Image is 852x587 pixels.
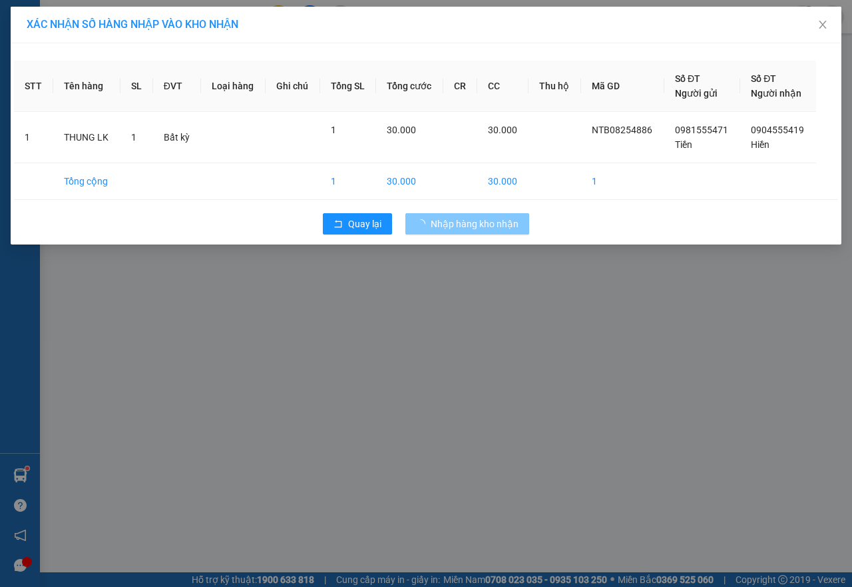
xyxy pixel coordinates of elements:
span: Tiền [675,139,692,150]
span: 0981555471 [675,125,728,135]
td: THUNG LK [53,112,120,163]
th: Tổng cước [376,61,443,112]
th: Loại hàng [201,61,266,112]
button: rollbackQuay lại [323,213,392,235]
th: ĐVT [153,61,201,112]
b: QL51, PPhước Trung, TPBà Rịa [92,73,164,99]
span: Người nhận [751,88,801,99]
td: Tổng cộng [53,163,120,200]
li: VP Hàng Bà Rịa [92,57,177,71]
td: 1 [14,112,53,163]
span: environment [92,74,101,83]
span: Số ĐT [675,73,700,84]
span: NTB08254886 [592,125,652,135]
img: logo.jpg [7,7,53,53]
th: Mã GD [581,61,664,112]
button: Close [804,7,841,44]
button: Nhập hàng kho nhận [405,213,529,235]
span: 1 [331,125,336,135]
th: CC [477,61,529,112]
th: Tổng SL [320,61,377,112]
span: 1 [131,132,136,143]
span: Quay lại [348,217,381,231]
td: Bất kỳ [153,112,201,163]
li: Hoa Mai [7,7,193,32]
th: STT [14,61,53,112]
li: VP 44 NTB [7,57,92,71]
th: Ghi chú [266,61,320,112]
td: 30.000 [376,163,443,200]
th: CR [443,61,477,112]
span: XÁC NHẬN SỐ HÀNG NHẬP VÀO KHO NHẬN [27,18,238,31]
span: environment [7,74,16,83]
td: 1 [581,163,664,200]
span: 0904555419 [751,125,804,135]
span: rollback [333,219,343,230]
td: 30.000 [477,163,529,200]
th: SL [120,61,153,112]
td: 1 [320,163,377,200]
span: Hiền [751,139,769,150]
span: Số ĐT [751,73,776,84]
span: Nhập hàng kho nhận [431,217,519,231]
span: close [817,19,828,30]
span: 30.000 [488,125,517,135]
th: Tên hàng [53,61,120,112]
th: Thu hộ [529,61,580,112]
span: 30.000 [387,125,416,135]
span: Người gửi [675,88,718,99]
span: loading [416,219,431,229]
